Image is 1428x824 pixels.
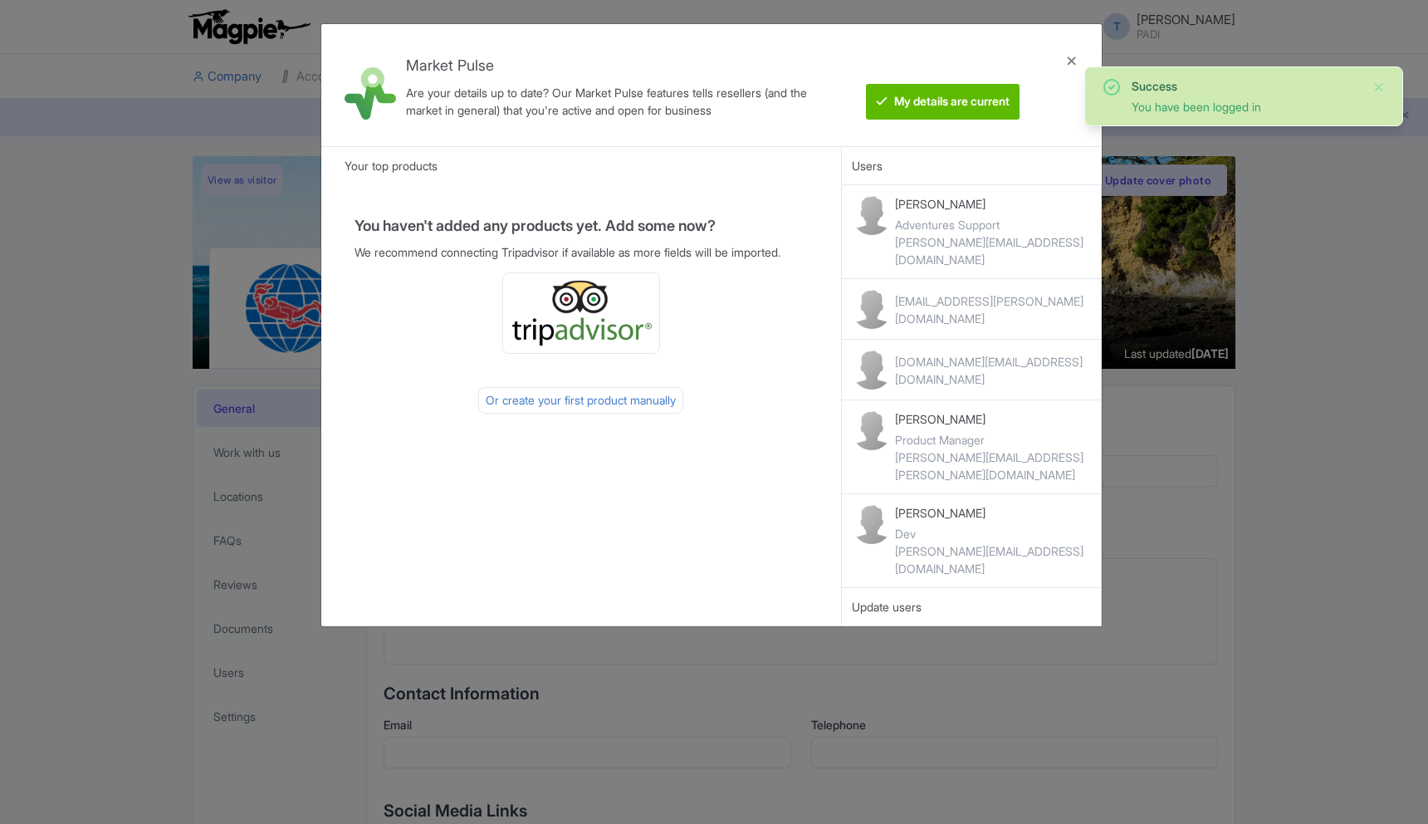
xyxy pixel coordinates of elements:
[321,146,841,184] div: Your top products
[895,525,1092,542] div: Dev
[1132,98,1359,115] div: You have been logged in
[895,542,1092,577] div: [PERSON_NAME][EMAIL_ADDRESS][DOMAIN_NAME]
[406,84,834,119] div: Are your details up to date? Our Market Pulse features tells resellers (and the market in general...
[1372,77,1386,97] button: Close
[866,84,1020,120] btn: My details are current
[895,410,1092,428] p: [PERSON_NAME]
[895,353,1092,388] div: [DOMAIN_NAME][EMAIL_ADDRESS][DOMAIN_NAME]
[852,504,892,544] img: contact-b11cc6e953956a0c50a2f97983291f06.png
[842,146,1103,184] div: Users
[852,289,892,329] img: contact-b11cc6e953956a0c50a2f97983291f06.png
[852,195,892,235] img: contact-b11cc6e953956a0c50a2f97983291f06.png
[895,431,1092,449] div: Product Manager
[345,67,397,120] img: market_pulse-1-0a5220b3d29e4a0de46fb7534bebe030.svg
[895,504,1092,522] p: [PERSON_NAME]
[510,280,653,346] img: ta_logo-885a1c64328048f2535e39284ba9d771.png
[852,350,892,390] img: contact-b11cc6e953956a0c50a2f97983291f06.png
[355,243,808,261] p: We recommend connecting Tripadvisor if available as more fields will be imported.
[895,292,1092,327] div: [EMAIL_ADDRESS][PERSON_NAME][DOMAIN_NAME]
[406,57,834,74] h4: Market Pulse
[852,410,892,450] img: contact-b11cc6e953956a0c50a2f97983291f06.png
[895,216,1092,233] div: Adventures Support
[478,387,683,414] div: Or create your first product manually
[355,218,808,234] h4: You haven't added any products yet. Add some now?
[895,233,1092,268] div: [PERSON_NAME][EMAIL_ADDRESS][DOMAIN_NAME]
[852,598,1092,616] div: Update users
[1132,77,1359,95] div: Success
[895,449,1092,483] div: [PERSON_NAME][EMAIL_ADDRESS][PERSON_NAME][DOMAIN_NAME]
[895,195,1092,213] p: [PERSON_NAME]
